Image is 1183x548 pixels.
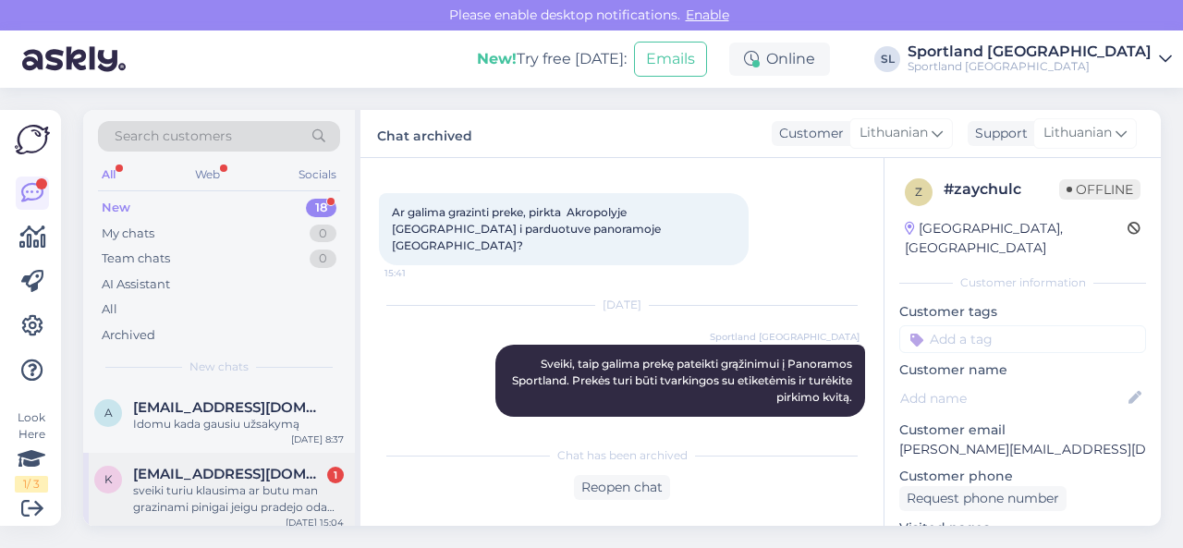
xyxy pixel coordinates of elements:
p: Visited pages [899,518,1146,538]
div: Web [191,163,224,187]
div: 0 [310,225,336,243]
div: 1 [327,467,344,483]
div: sveiki turiu klausima ar butu man grazinami pinigai jeigu pradejo oda dazyti mano batus bet batus... [133,482,344,516]
span: Offline [1059,179,1140,200]
img: Askly Logo [15,125,50,154]
b: New! [477,50,517,67]
span: a [104,406,113,420]
p: Customer tags [899,302,1146,322]
div: [DATE] [379,297,865,313]
div: 0 [310,250,336,268]
div: SL [874,46,900,72]
span: areikalaite@gmail.com [133,399,325,416]
div: All [98,163,119,187]
div: New [102,199,130,217]
span: Search customers [115,127,232,146]
div: Support [968,124,1028,143]
p: Customer email [899,420,1146,440]
span: k [104,472,113,486]
div: All [102,300,117,319]
span: 15:41 [384,266,454,280]
div: Online [729,43,830,76]
div: Reopen chat [574,475,670,500]
div: # zaychulc [944,178,1059,201]
span: New chats [189,359,249,375]
div: [DATE] 15:04 [286,516,344,530]
span: Lithuanian [1043,123,1112,143]
div: AI Assistant [102,275,170,294]
div: 18 [306,199,336,217]
span: Sveiki, taip galima prekę pateikti grąžinimui į Panoramos Sportland. Prekės turi būti tvarkingos ... [512,357,855,404]
label: Chat archived [377,121,472,146]
input: Add name [900,388,1125,408]
button: Emails [634,42,707,77]
div: Customer [772,124,844,143]
div: Try free [DATE]: [477,48,627,70]
input: Add a tag [899,325,1146,353]
span: Chat has been archived [557,447,688,464]
span: Ar galima grazinti preke, pirkta Akropolyje [GEOGRAPHIC_DATA] i parduotuve panoramoje [GEOGRAPHIC... [392,205,664,252]
div: Look Here [15,409,48,493]
a: Sportland [GEOGRAPHIC_DATA]Sportland [GEOGRAPHIC_DATA] [908,44,1172,74]
span: 9:05 [790,418,860,432]
p: [PERSON_NAME][EMAIL_ADDRESS][DOMAIN_NAME] [899,440,1146,459]
span: Lithuanian [860,123,928,143]
div: Request phone number [899,486,1067,511]
span: Enable [680,6,735,23]
span: Sportland [GEOGRAPHIC_DATA] [710,330,860,344]
div: My chats [102,225,154,243]
div: Sportland [GEOGRAPHIC_DATA] [908,59,1152,74]
p: Customer name [899,360,1146,380]
div: [DATE] 8:37 [291,432,344,446]
div: Idomu kada gausiu užsakymą [133,416,344,432]
div: [GEOGRAPHIC_DATA], [GEOGRAPHIC_DATA] [905,219,1128,258]
div: Team chats [102,250,170,268]
p: Customer phone [899,467,1146,486]
div: Customer information [899,274,1146,291]
div: Archived [102,326,155,345]
div: Sportland [GEOGRAPHIC_DATA] [908,44,1152,59]
div: Socials [295,163,340,187]
span: z [915,185,922,199]
span: karolisabd04@gmail.com [133,466,325,482]
div: 1 / 3 [15,476,48,493]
